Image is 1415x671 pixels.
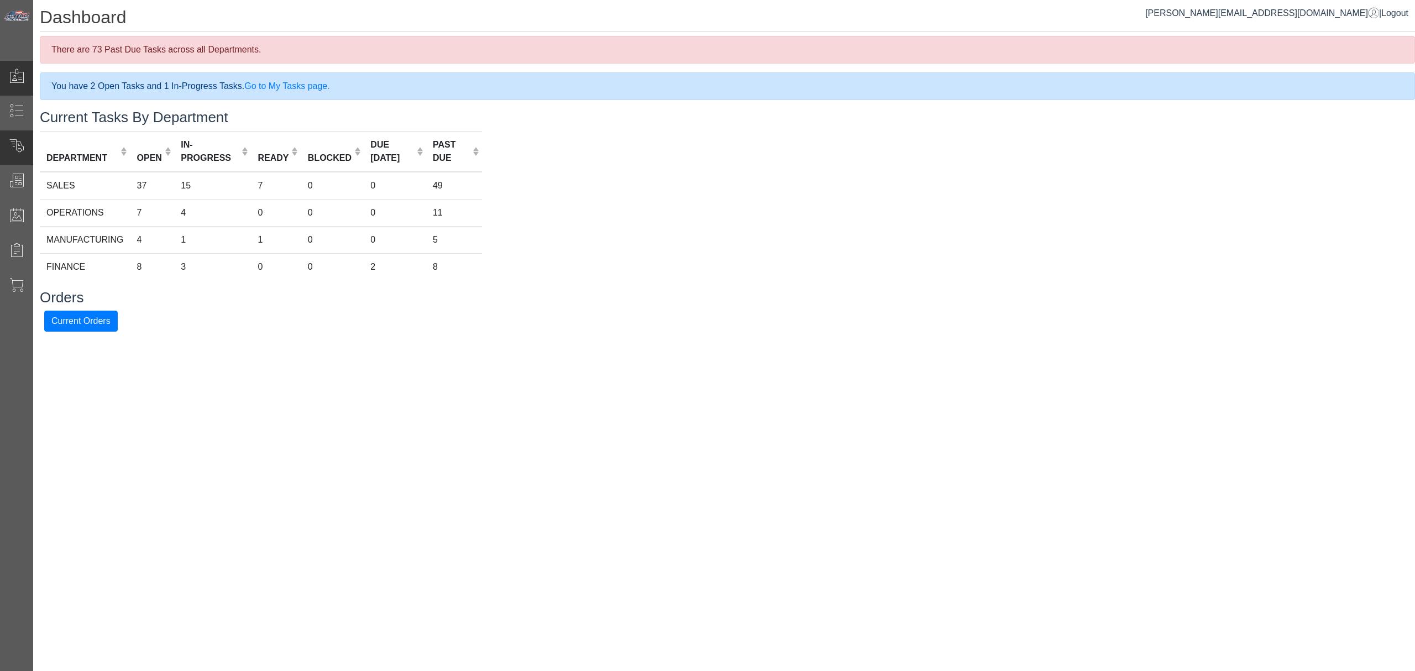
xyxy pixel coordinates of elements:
[130,172,175,200] td: 37
[244,81,329,91] a: Go to My Tasks page.
[251,172,301,200] td: 7
[308,151,352,165] div: BLOCKED
[251,199,301,226] td: 0
[426,226,482,253] td: 5
[426,199,482,226] td: 11
[1381,8,1408,18] span: Logout
[426,253,482,280] td: 8
[174,253,251,280] td: 3
[40,36,1415,64] div: There are 73 Past Due Tasks across all Departments.
[40,199,130,226] td: OPERATIONS
[40,226,130,253] td: MANUFACTURING
[181,138,239,165] div: IN-PROGRESS
[40,253,130,280] td: FINANCE
[364,253,426,280] td: 2
[426,172,482,200] td: 49
[174,226,251,253] td: 1
[301,226,364,253] td: 0
[130,253,175,280] td: 8
[258,151,289,165] div: READY
[46,151,118,165] div: DEPARTMENT
[44,311,118,332] button: Current Orders
[364,226,426,253] td: 0
[40,172,130,200] td: SALES
[251,226,301,253] td: 1
[364,199,426,226] td: 0
[301,172,364,200] td: 0
[44,316,118,325] a: Current Orders
[1145,7,1408,20] div: |
[40,289,1415,306] h3: Orders
[1145,8,1379,18] a: [PERSON_NAME][EMAIL_ADDRESS][DOMAIN_NAME]
[174,199,251,226] td: 4
[251,253,301,280] td: 0
[40,7,1415,32] h1: Dashboard
[433,138,470,165] div: PAST DUE
[370,138,413,165] div: DUE [DATE]
[130,226,175,253] td: 4
[301,199,364,226] td: 0
[174,172,251,200] td: 15
[301,253,364,280] td: 0
[364,172,426,200] td: 0
[3,10,31,22] img: Metals Direct Inc Logo
[40,72,1415,100] div: You have 2 Open Tasks and 1 In-Progress Tasks.
[137,151,162,165] div: OPEN
[130,199,175,226] td: 7
[40,109,1415,126] h3: Current Tasks By Department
